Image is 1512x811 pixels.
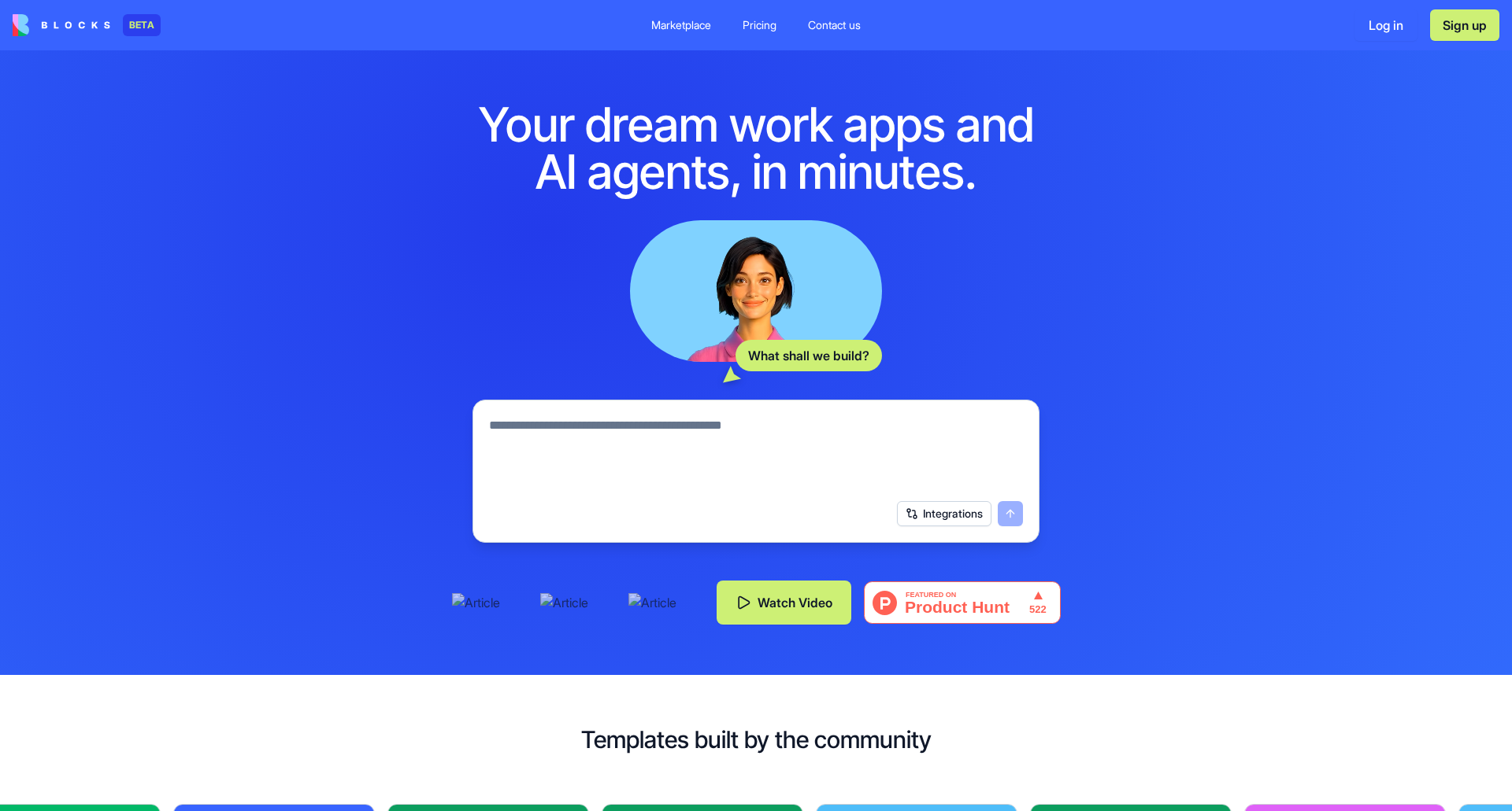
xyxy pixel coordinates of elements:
[864,581,1061,625] img: Blocks - Your dream work apps and AI agents, in minutes. | Product Hunt
[795,11,873,39] a: Contact us
[639,11,724,39] a: Marketplace
[540,593,603,612] img: Article
[808,17,861,33] div: Contact us
[628,593,691,612] img: Article
[1354,9,1417,41] button: Log in
[454,101,1058,195] h1: Your dream work apps and AI agents, in minutes.
[743,17,776,33] div: Pricing
[1430,9,1499,41] button: Sign up
[730,11,789,39] a: Pricing
[452,593,515,612] img: Article
[651,17,711,33] div: Marketplace
[123,14,161,36] div: BETA
[25,725,1487,754] h2: Templates built by the community
[13,14,110,36] img: logo
[13,14,161,36] a: BETA
[717,581,851,625] button: Watch Video
[736,340,882,371] div: What shall we build?
[897,501,991,526] button: Integrations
